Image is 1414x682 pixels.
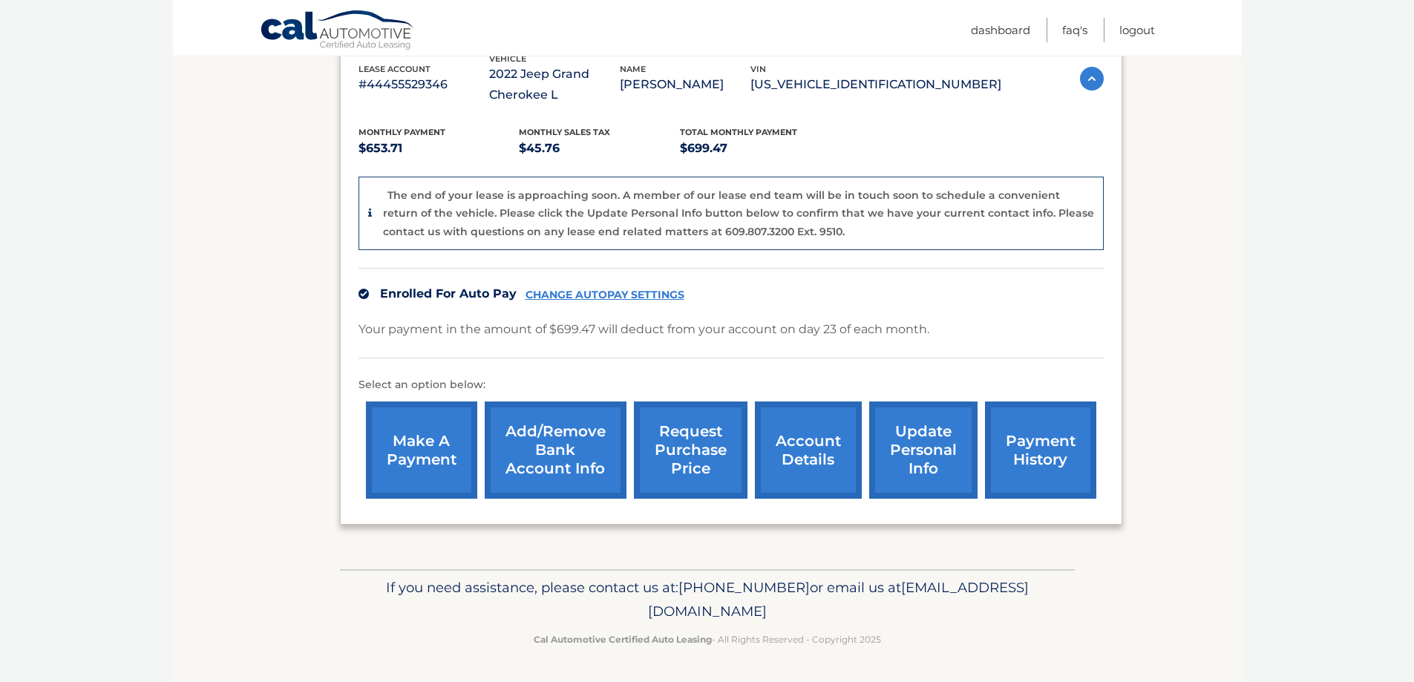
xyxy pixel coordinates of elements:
[755,401,862,499] a: account details
[359,127,445,137] span: Monthly Payment
[359,74,489,95] p: #44455529346
[634,401,747,499] a: request purchase price
[489,53,526,64] span: vehicle
[359,289,369,299] img: check.svg
[383,188,1094,238] p: The end of your lease is approaching soon. A member of our lease end team will be in touch soon t...
[971,18,1030,42] a: Dashboard
[1080,67,1104,91] img: accordion-active.svg
[680,127,797,137] span: Total Monthly Payment
[359,376,1104,394] p: Select an option below:
[350,576,1065,623] p: If you need assistance, please contact us at: or email us at
[1119,18,1155,42] a: Logout
[648,579,1029,620] span: [EMAIL_ADDRESS][DOMAIN_NAME]
[519,127,610,137] span: Monthly sales Tax
[366,401,477,499] a: make a payment
[750,74,1001,95] p: [US_VEHICLE_IDENTIFICATION_NUMBER]
[485,401,626,499] a: Add/Remove bank account info
[620,64,646,74] span: name
[985,401,1096,499] a: payment history
[1062,18,1087,42] a: FAQ's
[869,401,978,499] a: update personal info
[359,138,520,159] p: $653.71
[534,634,712,645] strong: Cal Automotive Certified Auto Leasing
[680,138,841,159] p: $699.47
[260,10,416,53] a: Cal Automotive
[750,64,766,74] span: vin
[350,632,1065,647] p: - All Rights Reserved - Copyright 2025
[359,64,431,74] span: lease account
[526,289,684,301] a: CHANGE AUTOPAY SETTINGS
[380,286,517,301] span: Enrolled For Auto Pay
[620,74,750,95] p: [PERSON_NAME]
[678,579,810,596] span: [PHONE_NUMBER]
[489,64,620,105] p: 2022 Jeep Grand Cherokee L
[519,138,680,159] p: $45.76
[359,319,929,340] p: Your payment in the amount of $699.47 will deduct from your account on day 23 of each month.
